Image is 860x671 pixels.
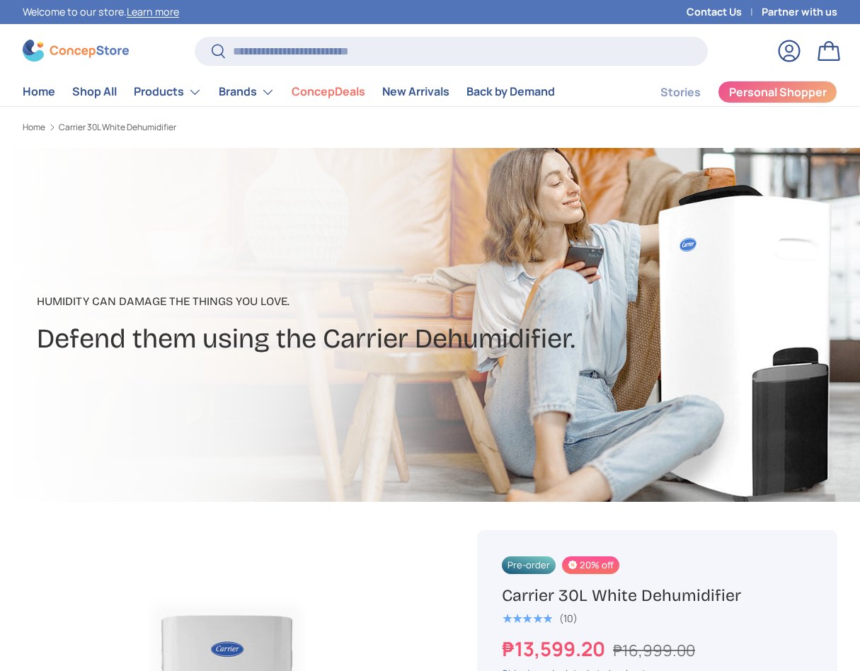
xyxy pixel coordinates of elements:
a: Partner with us [762,4,837,20]
nav: Primary [23,78,555,106]
span: Personal Shopper [729,86,827,98]
a: Personal Shopper [718,81,837,103]
strong: ₱13,599.20 [502,636,609,662]
span: 20% off [562,556,619,574]
h2: Defend them using the Carrier Dehumidifier. [37,321,575,357]
a: New Arrivals [382,78,449,105]
img: ConcepStore [23,40,129,62]
s: ₱16,999.00 [613,640,695,661]
div: 5.0 out of 5.0 stars [502,612,552,625]
a: Stories [660,79,701,106]
h1: Carrier 30L White Dehumidifier [502,585,813,606]
a: ConcepDeals [292,78,365,105]
a: 5.0 out of 5.0 stars (10) [502,609,578,625]
a: Brands [219,78,275,106]
a: Contact Us [687,4,762,20]
a: Back by Demand [466,78,555,105]
p: Welcome to our store. [23,4,179,20]
span: ★★★★★ [502,612,552,626]
a: Carrier 30L White Dehumidifier [59,123,176,132]
span: Pre-order [502,556,556,574]
nav: Breadcrumbs [23,121,454,134]
summary: Brands [210,78,283,106]
summary: Products [125,78,210,106]
a: Products [134,78,202,106]
p: Humidity can damage the things you love. [37,293,575,310]
a: Home [23,123,45,132]
nav: Secondary [626,78,837,106]
a: Home [23,78,55,105]
a: Shop All [72,78,117,105]
a: Learn more [127,5,179,18]
div: (10) [559,613,578,624]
